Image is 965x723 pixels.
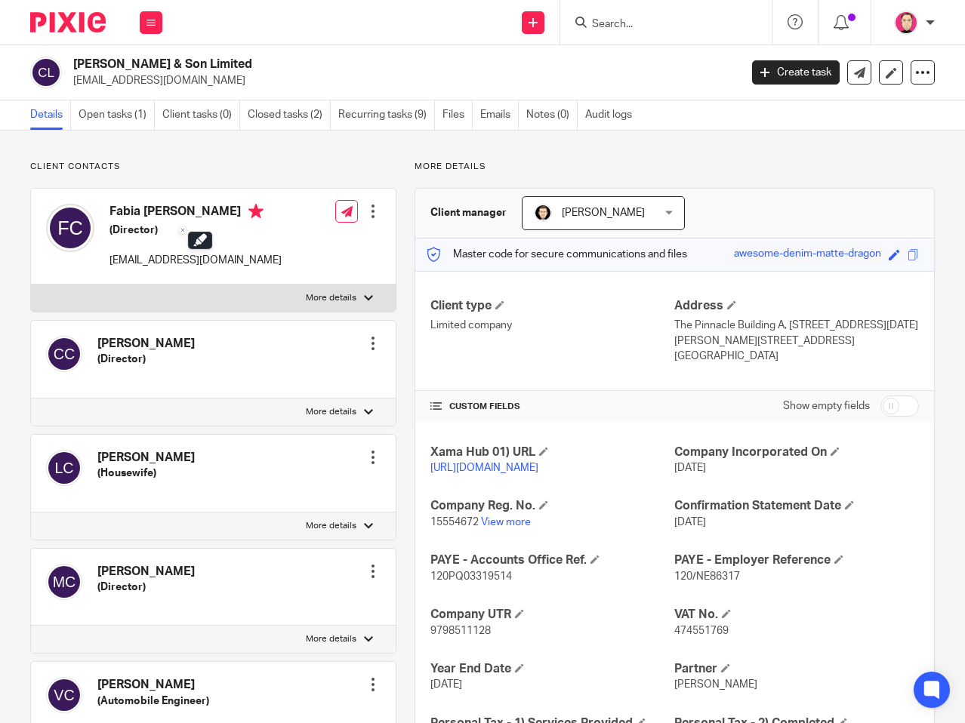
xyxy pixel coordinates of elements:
span: [DATE] [430,679,462,690]
h4: [PERSON_NAME] [97,336,195,352]
h4: [PERSON_NAME] [97,677,209,693]
p: More details [306,520,356,532]
a: [URL][DOMAIN_NAME] [430,463,538,473]
h4: Address [674,298,919,314]
p: Limited company [430,318,675,333]
img: svg%3E [46,336,82,372]
img: svg%3E [46,450,82,486]
a: Open tasks (1) [79,100,155,130]
span: 120/NE86317 [674,571,740,582]
p: More details [415,161,935,173]
h4: Client type [430,298,675,314]
h4: Company UTR [430,607,675,623]
a: Recurring tasks (9) [338,100,435,130]
span: [DATE] [674,517,706,528]
p: [EMAIL_ADDRESS][DOMAIN_NAME] [73,73,729,88]
h5: (Housewife) [97,466,195,481]
p: [EMAIL_ADDRESS][DOMAIN_NAME] [109,253,282,268]
img: svg%3E [46,677,82,713]
h4: Company Reg. No. [430,498,675,514]
span: 474551769 [674,626,729,636]
h4: Company Incorporated On [674,445,919,460]
p: The Pinnacle Building A, [STREET_ADDRESS][DATE] [674,318,919,333]
span: [PERSON_NAME] [562,208,645,218]
p: [GEOGRAPHIC_DATA] [674,349,919,364]
h5: (Automobile Engineer) [97,694,209,709]
img: Bradley%20-%20Pink.png [894,11,918,35]
p: [PERSON_NAME][STREET_ADDRESS] [674,334,919,349]
span: [DATE] [674,463,706,473]
h2: [PERSON_NAME] & Son Limited [73,57,598,72]
h4: Xama Hub 01) URL [430,445,675,460]
a: Closed tasks (2) [248,100,331,130]
h4: Year End Date [430,661,675,677]
p: Master code for secure communications and files [427,247,687,262]
h4: PAYE - Accounts Office Ref. [430,552,675,568]
a: Client tasks (0) [162,100,240,130]
a: Files [442,100,473,130]
p: More details [306,406,356,418]
h4: Fabia [PERSON_NAME] [109,204,282,223]
h4: VAT No. [674,607,919,623]
h5: (Director) [97,580,195,595]
h3: Client manager [430,205,507,220]
h5: (Director) [97,352,195,367]
h4: CUSTOM FIELDS [430,401,675,413]
img: svg%3E [46,564,82,600]
h4: [PERSON_NAME] [97,450,195,466]
p: Client contacts [30,161,396,173]
i: Primary [248,204,264,219]
img: Pixie [30,12,106,32]
p: More details [306,292,356,304]
h4: PAYE - Employer Reference [674,552,919,568]
img: DavidBlack.format_png.resize_200x.png [534,204,552,222]
h4: [PERSON_NAME] [97,564,195,580]
div: awesome-denim-matte-dragon [734,246,881,263]
img: svg%3E [30,57,62,88]
span: [PERSON_NAME] [674,679,757,690]
h4: Partner [674,661,919,677]
a: View more [481,517,531,528]
span: 15554672 [430,517,479,528]
span: 120PQ03319514 [430,571,512,582]
span: 9798511128 [430,626,491,636]
h4: Confirmation Statement Date [674,498,919,514]
label: Show empty fields [783,398,870,414]
a: Emails [480,100,519,130]
a: Audit logs [585,100,640,130]
h5: (Director) [109,223,282,238]
p: More details [306,633,356,645]
a: Details [30,100,71,130]
a: Create task [752,60,840,85]
img: svg%3E [46,204,94,252]
a: Notes (0) [526,100,578,130]
input: Search [590,18,726,32]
